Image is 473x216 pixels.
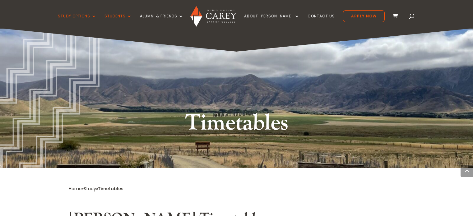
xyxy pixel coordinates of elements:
a: Study Options [58,14,96,29]
a: Alumni & Friends [140,14,183,29]
a: Students [104,14,132,29]
a: Home [69,186,82,192]
h1: Timetables [120,108,353,141]
a: Contact Us [308,14,335,29]
a: About [PERSON_NAME] [244,14,299,29]
a: Apply Now [343,10,385,22]
img: Carey Baptist College [190,6,236,27]
span: » » [69,186,123,192]
span: Timetables [98,186,123,192]
a: Study [84,186,96,192]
